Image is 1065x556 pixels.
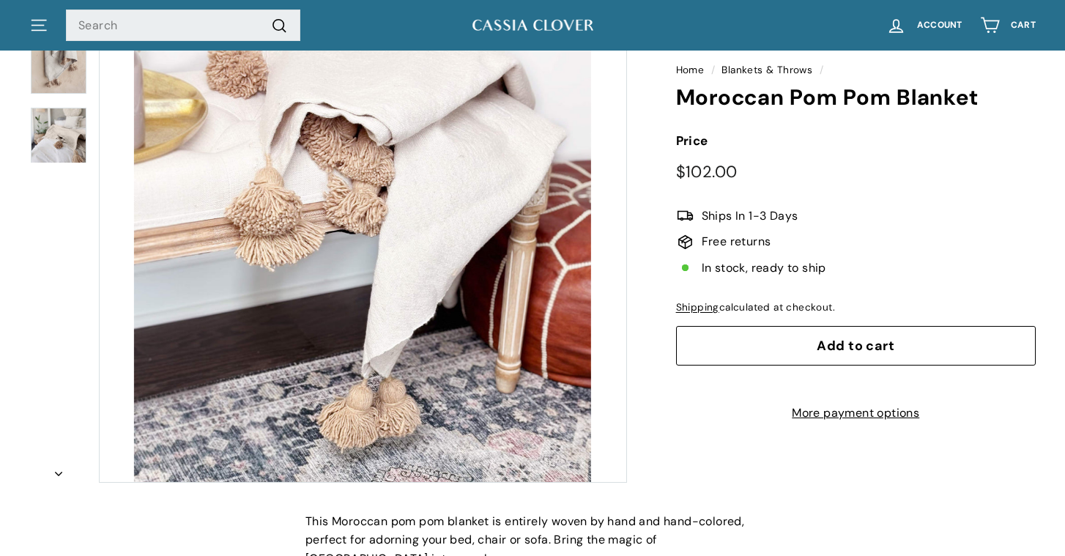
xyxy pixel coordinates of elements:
[676,161,738,182] span: $102.00
[721,64,812,76] a: Blankets & Throws
[816,64,827,76] span: /
[708,64,719,76] span: /
[66,10,300,42] input: Search
[676,404,1036,423] a: More payment options
[676,64,705,76] a: Home
[676,326,1036,366] button: Add to cart
[676,301,719,314] a: Shipping
[31,108,86,163] img: Moroccan Pom Pom Blanket
[702,232,771,251] span: Free returns
[676,300,1036,316] div: calculated at checkout.
[31,34,86,94] img: Moroccan Pom Pom Blanket
[817,337,894,355] span: Add to cart
[1011,21,1036,30] span: Cart
[29,456,88,483] button: Next
[676,131,1036,151] label: Price
[877,4,971,47] a: Account
[676,62,1036,78] nav: breadcrumbs
[702,207,798,226] span: Ships In 1-3 Days
[702,259,826,278] span: In stock, ready to ship
[676,86,1036,110] h1: Moroccan Pom Pom Blanket
[917,21,962,30] span: Account
[971,4,1044,47] a: Cart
